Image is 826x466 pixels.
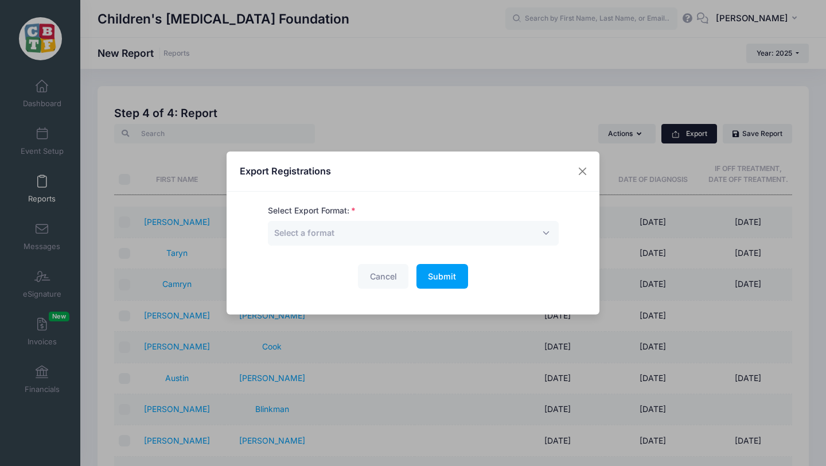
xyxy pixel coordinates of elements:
[428,271,456,281] span: Submit
[358,264,408,289] button: Cancel
[274,228,334,238] span: Select a format
[268,205,356,217] label: Select Export Format:
[416,264,468,289] button: Submit
[268,221,559,246] span: Select a format
[572,161,593,182] button: Close
[240,164,331,178] h4: Export Registrations
[274,227,334,239] span: Select a format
